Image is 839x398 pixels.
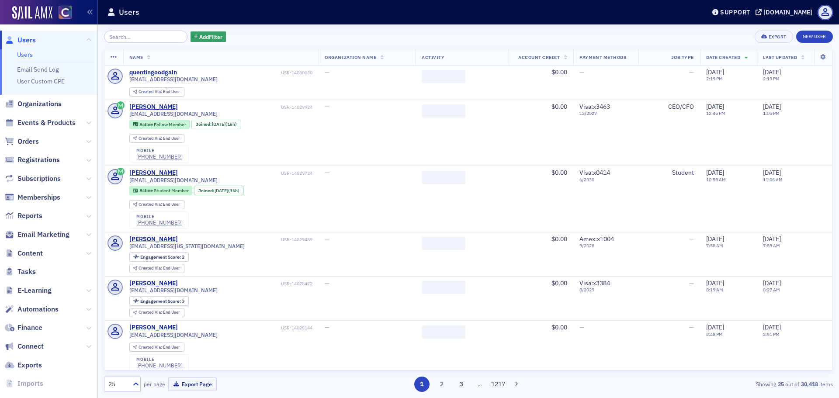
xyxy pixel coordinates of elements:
[706,110,725,116] time: 12:45 PM
[763,169,781,177] span: [DATE]
[129,169,178,177] a: [PERSON_NAME]
[706,103,724,111] span: [DATE]
[706,54,740,60] span: Date Created
[179,281,312,287] div: USR-14028472
[139,344,163,350] span: Created Via :
[140,299,184,304] div: 3
[108,380,128,389] div: 25
[136,214,183,219] div: mobile
[17,230,69,239] span: Email Marketing
[763,287,780,293] time: 8:27 AM
[325,323,329,331] span: —
[136,362,183,369] a: [PHONE_NUMBER]
[422,104,465,118] span: ‌
[136,148,183,153] div: mobile
[136,357,183,362] div: mobile
[17,379,43,388] span: Imports
[199,33,222,41] span: Add Filter
[144,380,165,388] label: per page
[136,153,183,160] div: [PHONE_NUMBER]
[17,286,52,295] span: E-Learning
[129,324,178,332] a: [PERSON_NAME]
[129,87,184,97] div: Created Via: End User
[579,169,610,177] span: Visa : x0414
[818,5,833,20] span: Profile
[720,8,750,16] div: Support
[139,266,180,271] div: End User
[5,286,52,295] a: E-Learning
[129,252,189,262] div: Engagement Score: 2
[551,235,567,243] span: $0.00
[645,169,693,177] div: Student
[129,243,245,249] span: [EMAIL_ADDRESS][US_STATE][DOMAIN_NAME]
[129,111,218,117] span: [EMAIL_ADDRESS][DOMAIN_NAME]
[5,342,44,351] a: Connect
[579,103,610,111] span: Visa : x3463
[325,235,329,243] span: —
[17,249,43,258] span: Content
[17,267,36,277] span: Tasks
[5,155,60,165] a: Registrations
[551,279,567,287] span: $0.00
[119,7,139,17] h1: Users
[579,54,626,60] span: Payment Methods
[5,323,42,332] a: Finance
[140,254,182,260] span: Engagement Score :
[129,296,189,306] div: Engagement Score: 3
[689,323,694,331] span: —
[755,31,793,43] button: Export
[5,118,76,128] a: Events & Products
[212,121,225,127] span: [DATE]
[5,305,59,314] a: Automations
[5,249,43,258] a: Content
[422,171,465,184] span: ‌
[136,219,183,226] a: [PHONE_NUMBER]
[551,323,567,331] span: $0.00
[414,377,430,392] button: 1
[551,68,567,76] span: $0.00
[139,202,180,207] div: End User
[17,305,59,314] span: Automations
[139,265,163,271] span: Created Via :
[5,379,43,388] a: Imports
[325,68,329,76] span: —
[179,237,312,242] div: USR-14029489
[5,99,62,109] a: Organizations
[139,201,163,207] span: Created Via :
[454,377,469,392] button: 3
[212,121,237,127] div: (16h)
[5,267,36,277] a: Tasks
[763,54,797,60] span: Last Updated
[763,68,781,76] span: [DATE]
[579,111,632,116] span: 12 / 2027
[139,136,180,141] div: End User
[799,380,819,388] strong: 30,418
[129,343,184,352] div: Created Via: End User
[140,255,184,260] div: 2
[194,186,244,195] div: Joined: 2025-09-18 00:00:00
[129,103,178,111] a: [PERSON_NAME]
[5,211,42,221] a: Reports
[139,135,163,141] span: Created Via :
[763,110,780,116] time: 1:05 PM
[579,68,584,76] span: —
[129,177,218,183] span: [EMAIL_ADDRESS][DOMAIN_NAME]
[5,174,61,183] a: Subscriptions
[12,6,52,20] img: SailAMX
[645,103,693,111] div: CEO/CFO
[133,121,186,127] a: Active Fellow Member
[325,54,376,60] span: Organization Name
[17,66,59,73] a: Email Send Log
[551,169,567,177] span: $0.00
[139,89,163,94] span: Created Via :
[191,31,226,42] button: AddFilter
[763,242,780,249] time: 7:59 AM
[129,235,178,243] a: [PERSON_NAME]
[154,121,186,128] span: Fellow Member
